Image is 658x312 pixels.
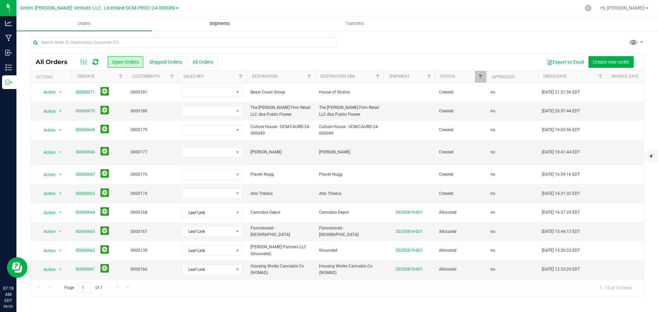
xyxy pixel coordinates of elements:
[287,16,423,31] a: Transfers
[37,227,56,236] span: Action
[372,71,383,83] a: Filter
[76,247,95,254] a: 00000662
[131,149,174,155] span: 0000177
[76,149,95,155] a: 00000668
[30,37,337,48] input: Search Order ID, Destination, Customer PO...
[594,283,637,293] span: 1 - 13 of 13 items
[77,74,95,79] a: Order ID
[251,244,311,257] span: [PERSON_NAME] Partners LLC (Grounded)
[439,127,482,133] span: Created
[108,56,143,68] button: Open Orders
[251,171,311,178] span: Planet Nugg
[490,171,495,178] span: no
[439,149,482,155] span: Created
[319,263,379,276] span: Housing Works Cannabis Co (NOMAD)
[595,71,606,83] a: Filter
[439,171,482,178] span: Created
[251,190,311,197] span: Alto Tribeca
[76,209,95,216] a: 00000664
[37,265,56,274] span: Action
[76,266,95,273] a: 00000661
[542,228,580,235] span: [DATE] 15:44:13 EDT
[439,266,482,273] span: Allocated
[115,71,126,83] a: Filter
[584,5,593,11] div: Manage settings
[56,265,65,274] span: select
[5,20,12,27] inline-svg: Analytics
[439,209,482,216] span: Allocated
[543,56,588,68] button: Export to Excel
[439,108,482,114] span: Created
[37,189,56,198] span: Action
[131,228,174,235] span: 0000167
[490,228,495,235] span: no
[251,89,311,96] span: Beast Coast Group
[542,171,580,178] span: [DATE] 16:59:16 EDT
[542,127,580,133] span: [DATE] 19:03:56 EDT
[69,21,100,27] span: Orders
[251,104,311,117] span: The [PERSON_NAME] Firm Retail LLC dba Public Flower
[319,171,379,178] span: Planet Nugg
[251,209,311,216] span: Cannabis Depot
[251,263,311,276] span: Housing Works Cannabis Co (NOMAD)
[395,210,423,215] a: 20250819-001
[5,49,12,56] inline-svg: Inbound
[319,247,379,254] span: Grounded
[36,75,69,79] div: Actions
[490,149,495,155] span: no
[440,74,455,79] a: Status
[59,283,108,293] span: Page of 1
[439,190,482,197] span: Created
[439,228,482,235] span: Allocated
[251,225,311,238] span: Flynnstoned - [GEOGRAPHIC_DATA]
[252,74,278,79] a: Destination
[5,64,12,71] inline-svg: Inventory
[56,246,65,255] span: select
[76,89,95,96] a: 00000671
[56,87,65,97] span: select
[490,266,495,273] span: no
[131,108,174,114] span: 0000180
[56,125,65,135] span: select
[7,257,27,278] iframe: Resource center
[76,108,95,114] a: 00000670
[131,209,174,216] span: 0000168
[76,228,95,235] a: 00000663
[542,108,580,114] span: [DATE] 20:57:44 EDT
[319,104,379,117] span: The [PERSON_NAME] Firm Retail LLC dba Public Flower
[490,247,495,254] span: no
[395,267,423,272] a: 20250819-001
[182,246,233,255] span: Leaf Link
[490,108,495,114] span: no
[37,208,56,217] span: Action
[145,56,186,68] button: Shipped Orders
[16,16,152,31] a: Orders
[37,107,56,116] span: Action
[182,208,233,217] span: Leaf Link
[131,190,174,197] span: 0000174
[76,171,95,178] a: 00000667
[235,71,246,83] a: Filter
[490,127,495,133] span: no
[131,89,174,96] span: 0000181
[131,266,174,273] span: 0000166
[424,71,435,83] a: Filter
[319,89,379,96] span: House of Strains
[588,56,634,68] button: Create new order
[542,247,580,254] span: [DATE] 15:20:23 EDT
[5,79,12,86] inline-svg: Outbound
[542,266,580,273] span: [DATE] 12:33:29 EDT
[56,170,65,179] span: select
[37,246,56,255] span: Action
[319,149,379,155] span: [PERSON_NAME]
[593,59,629,65] span: Create new order
[319,124,379,137] span: Culture House - OCM-CAURD-24-000049
[492,75,515,79] a: Approved?
[439,89,482,96] span: Created
[320,74,355,79] a: Destination DBA
[395,248,423,253] a: 20250819-001
[542,209,580,216] span: [DATE] 16:37:25 EDT
[152,16,287,31] a: Shipments
[20,5,175,11] span: Green [PERSON_NAME] Venture LLC. License#:OCM-PROC-24-000089
[5,35,12,41] inline-svg: Manufacturing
